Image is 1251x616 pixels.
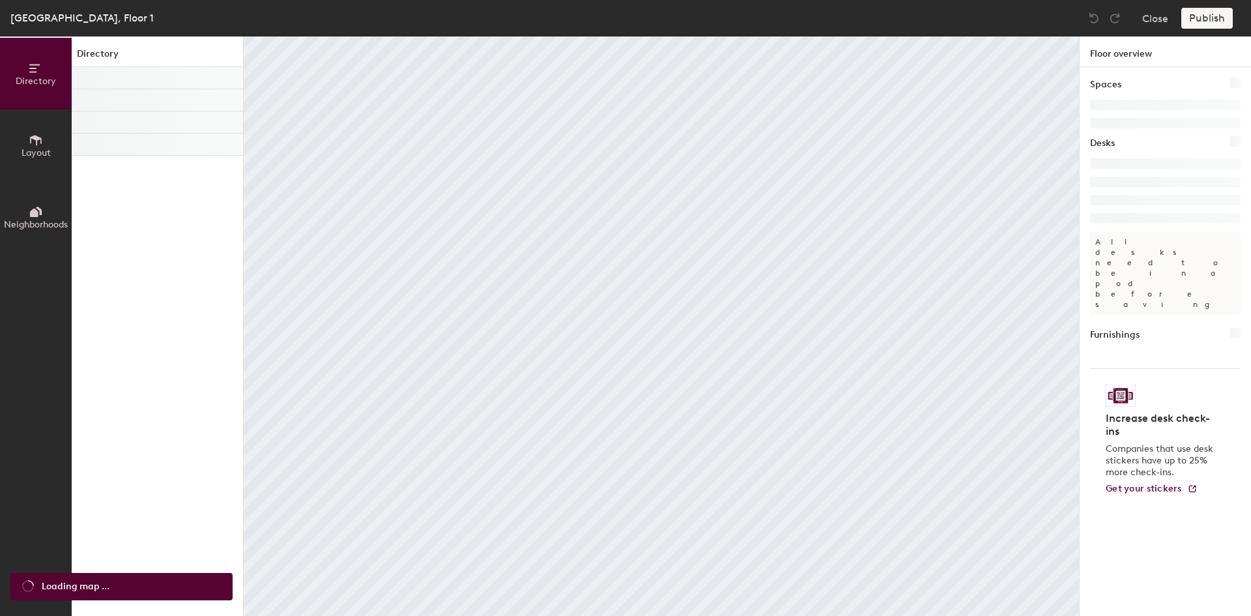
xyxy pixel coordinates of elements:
[22,147,51,158] span: Layout
[42,579,109,594] span: Loading map ...
[1090,328,1140,342] h1: Furnishings
[1090,231,1241,315] p: All desks need to be in a pod before saving
[1090,136,1115,151] h1: Desks
[1090,78,1121,92] h1: Spaces
[4,219,68,230] span: Neighborhoods
[1080,37,1251,67] h1: Floor overview
[1142,8,1168,29] button: Close
[1106,484,1198,495] a: Get your stickers
[16,76,56,87] span: Directory
[244,37,1079,616] canvas: Map
[1087,12,1100,25] img: Undo
[1106,443,1217,478] p: Companies that use desk stickers have up to 25% more check-ins.
[1108,12,1121,25] img: Redo
[1106,412,1217,438] h4: Increase desk check-ins
[72,47,243,67] h1: Directory
[1106,483,1182,494] span: Get your stickers
[1106,385,1136,407] img: Sticker logo
[10,10,154,26] div: [GEOGRAPHIC_DATA], Floor 1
